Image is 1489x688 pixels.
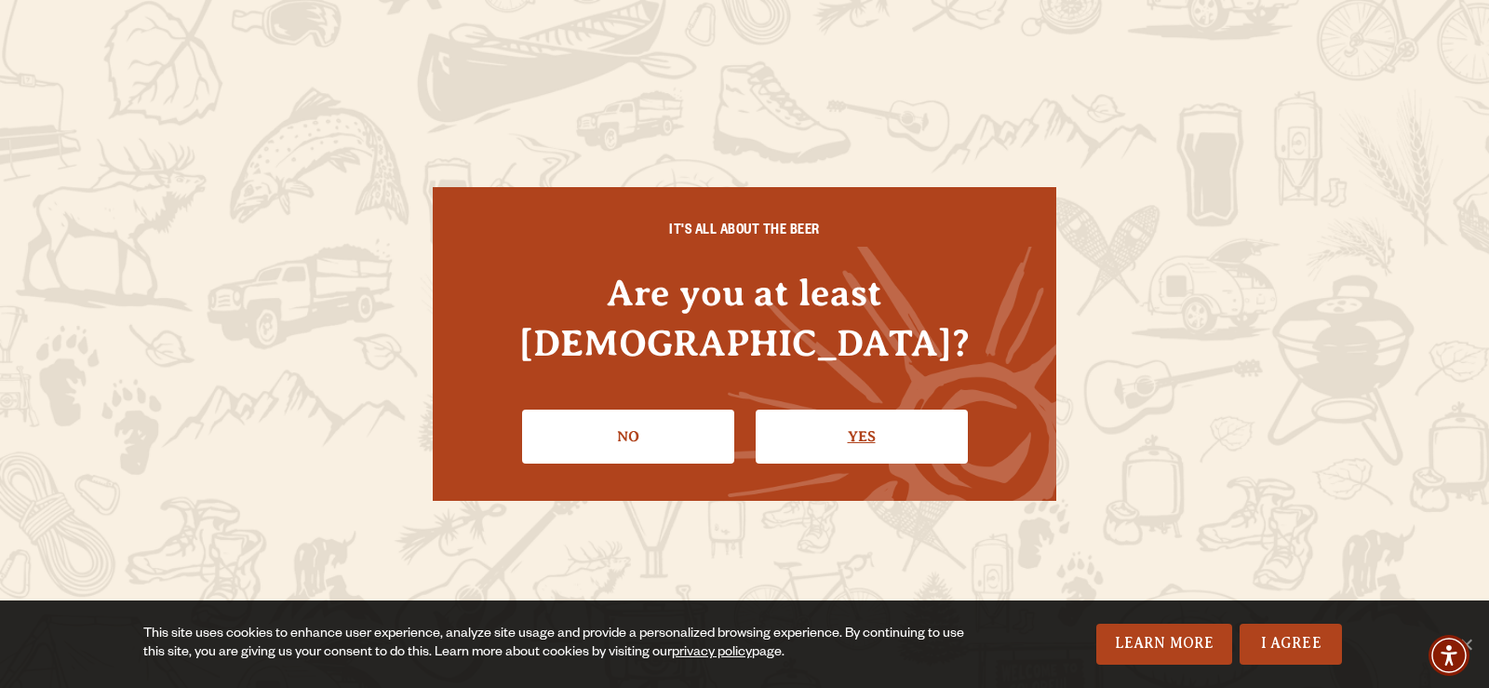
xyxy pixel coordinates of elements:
[470,224,1019,241] h6: IT'S ALL ABOUT THE BEER
[756,410,968,464] a: Confirm I'm 21 or older
[143,626,981,663] div: This site uses cookies to enhance user experience, analyze site usage and provide a personalized ...
[672,646,752,661] a: privacy policy
[1429,635,1469,676] div: Accessibility Menu
[522,410,734,464] a: No
[1096,624,1233,665] a: Learn More
[470,268,1019,367] h4: Are you at least [DEMOGRAPHIC_DATA]?
[1240,624,1342,665] a: I Agree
